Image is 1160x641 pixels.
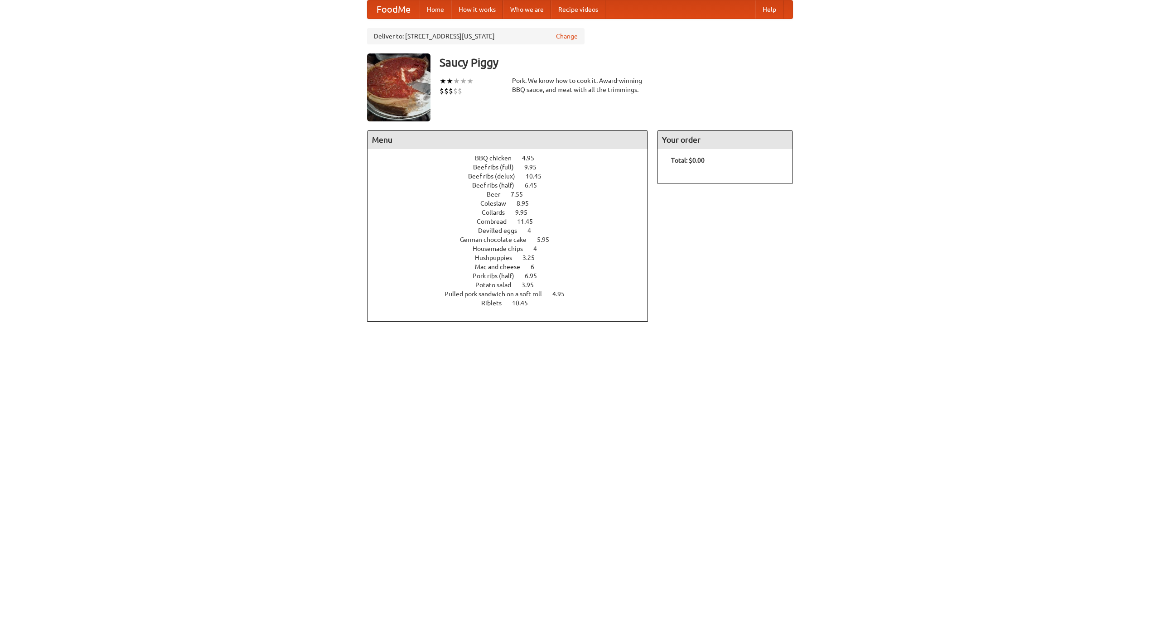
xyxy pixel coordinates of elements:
li: $ [444,86,449,96]
span: 11.45 [517,218,542,225]
div: Pork. We know how to cook it. Award-winning BBQ sauce, and meat with all the trimmings. [512,76,648,94]
a: Pulled pork sandwich on a soft roll 4.95 [445,290,581,298]
a: Who we are [503,0,551,19]
li: ★ [460,76,467,86]
a: Change [556,32,578,41]
span: 4 [533,245,546,252]
span: 9.95 [524,164,546,171]
span: Housemade chips [473,245,532,252]
img: angular.jpg [367,53,430,121]
a: Mac and cheese 6 [475,263,551,270]
a: Coleslaw 8.95 [480,200,546,207]
span: 3.95 [522,281,543,289]
span: Riblets [481,299,511,307]
a: Beef ribs (full) 9.95 [473,164,553,171]
span: 5.95 [537,236,558,243]
a: Beef ribs (half) 6.45 [472,182,554,189]
a: Potato salad 3.95 [475,281,551,289]
h3: Saucy Piggy [440,53,793,72]
a: How it works [451,0,503,19]
li: ★ [440,76,446,86]
span: Hushpuppies [475,254,521,261]
h4: Your order [657,131,793,149]
a: BBQ chicken 4.95 [475,154,551,162]
a: Collards 9.95 [482,209,544,216]
span: Pulled pork sandwich on a soft roll [445,290,551,298]
a: Devilled eggs 4 [478,227,548,234]
li: ★ [467,76,474,86]
div: Deliver to: [STREET_ADDRESS][US_STATE] [367,28,585,44]
span: German chocolate cake [460,236,536,243]
a: Pork ribs (half) 6.95 [473,272,554,280]
span: Devilled eggs [478,227,526,234]
li: ★ [446,76,453,86]
span: 10.45 [526,173,551,180]
span: Beef ribs (full) [473,164,523,171]
span: BBQ chicken [475,154,521,162]
span: 3.25 [522,254,544,261]
span: 6.95 [525,272,546,280]
span: 4 [527,227,540,234]
a: Cornbread 11.45 [477,218,550,225]
a: Help [755,0,783,19]
span: 4.95 [522,154,543,162]
a: Beer 7.55 [487,191,540,198]
li: $ [453,86,458,96]
a: Housemade chips 4 [473,245,554,252]
span: 6.45 [525,182,546,189]
li: $ [440,86,444,96]
span: Collards [482,209,514,216]
a: Hushpuppies 3.25 [475,254,551,261]
a: Riblets 10.45 [481,299,545,307]
a: Recipe videos [551,0,605,19]
a: FoodMe [367,0,420,19]
a: Home [420,0,451,19]
a: German chocolate cake 5.95 [460,236,566,243]
span: Coleslaw [480,200,515,207]
span: Cornbread [477,218,516,225]
h4: Menu [367,131,648,149]
span: 9.95 [515,209,536,216]
span: Beef ribs (half) [472,182,523,189]
span: 6 [531,263,543,270]
span: Beer [487,191,509,198]
li: $ [458,86,462,96]
a: Beef ribs (delux) 10.45 [468,173,558,180]
li: ★ [453,76,460,86]
span: Potato salad [475,281,520,289]
span: 8.95 [517,200,538,207]
span: Pork ribs (half) [473,272,523,280]
span: 7.55 [511,191,532,198]
span: 10.45 [512,299,537,307]
span: Beef ribs (delux) [468,173,524,180]
li: $ [449,86,453,96]
b: Total: $0.00 [671,157,705,164]
span: Mac and cheese [475,263,529,270]
span: 4.95 [552,290,574,298]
